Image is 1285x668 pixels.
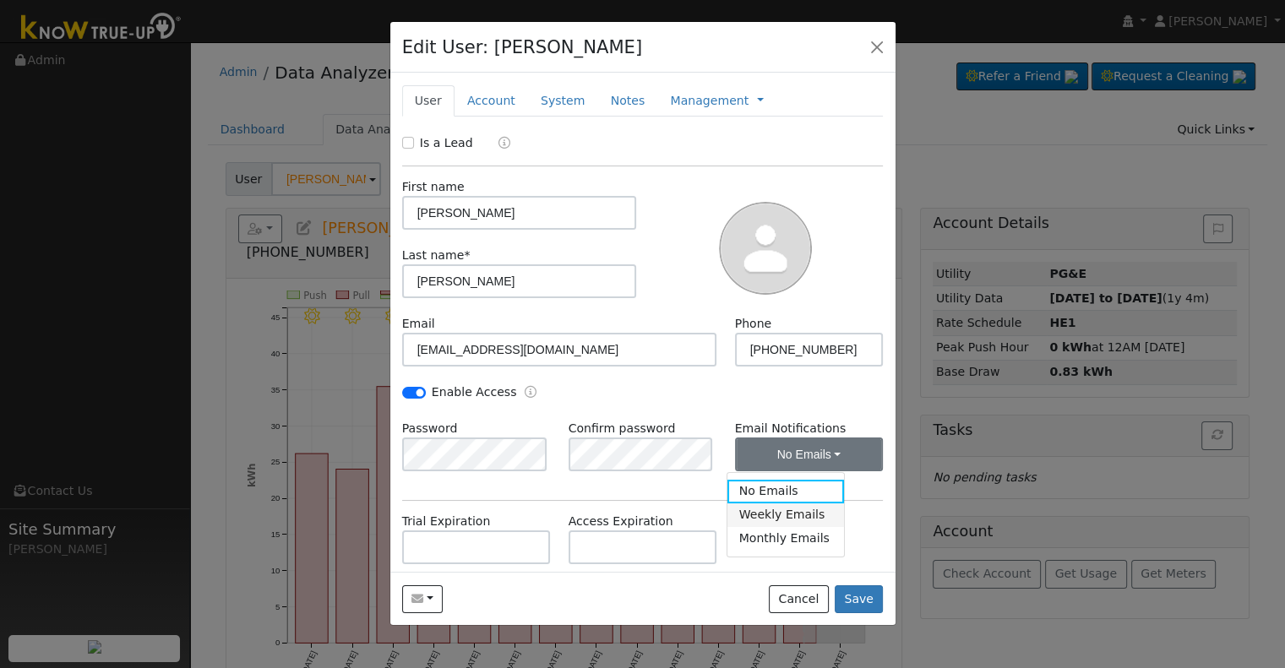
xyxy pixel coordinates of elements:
[528,85,598,117] a: System
[597,85,657,117] a: Notes
[432,383,517,401] label: Enable Access
[735,315,772,333] label: Phone
[727,480,845,503] a: No Emails
[402,178,465,196] label: First name
[402,85,455,117] a: User
[402,513,491,530] label: Trial Expiration
[455,85,528,117] a: Account
[569,513,673,530] label: Access Expiration
[402,34,643,61] h4: Edit User: [PERSON_NAME]
[402,315,435,333] label: Email
[402,137,414,149] input: Is a Lead
[402,585,444,614] button: fergusonpatrickj@gmail.com
[835,585,884,614] button: Save
[569,420,676,437] label: Confirm password
[727,527,845,551] a: Monthly Emails
[727,503,845,527] a: Weekly Emails
[402,420,458,437] label: Password
[402,247,471,264] label: Last name
[486,134,510,154] a: Lead
[735,437,884,471] button: No Emails
[525,383,536,403] a: Enable Access
[735,420,884,437] label: Email Notifications
[769,585,829,614] button: Cancel
[464,248,470,262] span: Required
[420,134,473,152] label: Is a Lead
[670,92,749,110] a: Management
